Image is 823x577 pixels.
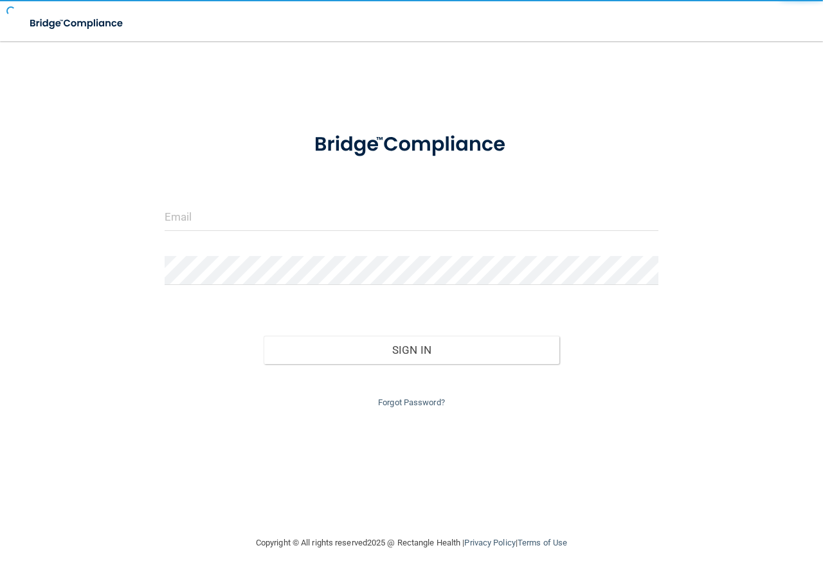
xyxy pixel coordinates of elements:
img: bridge_compliance_login_screen.278c3ca4.svg [293,118,530,171]
input: Email [165,202,658,231]
div: Copyright © All rights reserved 2025 @ Rectangle Health | | [177,522,646,563]
img: bridge_compliance_login_screen.278c3ca4.svg [19,10,135,37]
button: Sign In [264,336,560,364]
a: Terms of Use [518,538,567,547]
a: Forgot Password? [378,398,445,407]
a: Privacy Policy [464,538,515,547]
